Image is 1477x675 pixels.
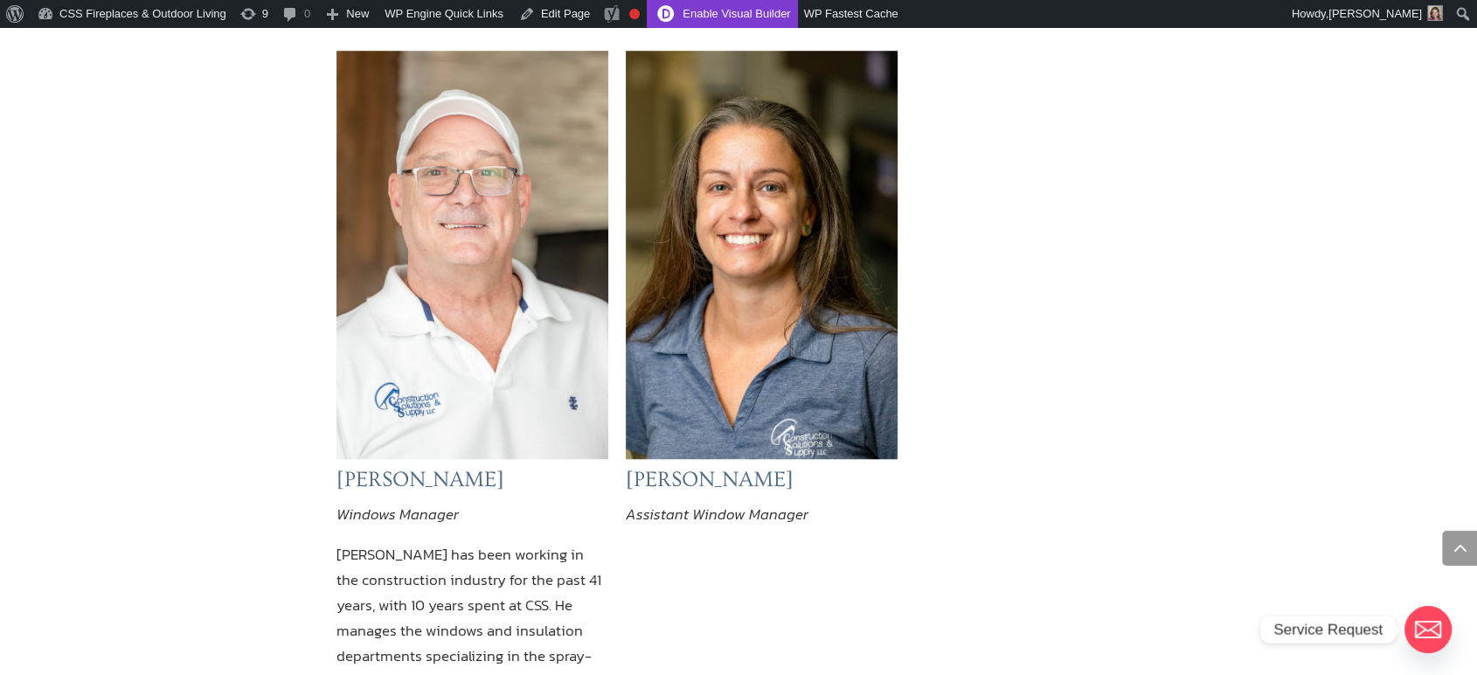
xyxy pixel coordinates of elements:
em: Windows Manager [336,503,459,525]
div: Needs improvement [629,9,640,19]
img: James [336,51,608,459]
h3: [PERSON_NAME] [626,467,898,502]
h3: [PERSON_NAME] [336,467,608,502]
img: 11_2X3 [626,51,898,459]
em: Assistant Window Manager [626,503,808,525]
a: Email [1404,606,1452,653]
span: [PERSON_NAME] [1328,7,1422,20]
